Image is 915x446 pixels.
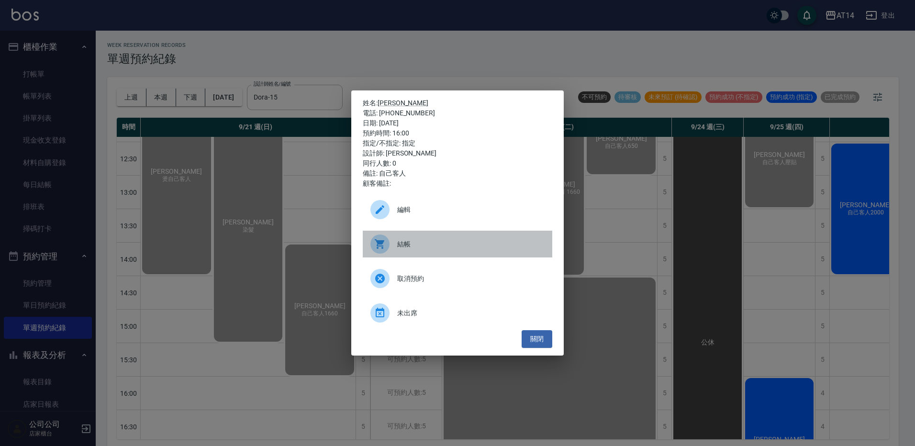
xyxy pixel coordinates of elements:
[363,196,552,223] div: 編輯
[363,178,552,189] div: 顧客備註:
[397,205,545,215] span: 編輯
[363,231,552,265] a: 結帳
[363,168,552,178] div: 備註: 自己客人
[363,108,552,118] div: 電話: [PHONE_NUMBER]
[363,138,552,148] div: 指定/不指定: 指定
[363,231,552,257] div: 結帳
[397,239,545,249] span: 結帳
[363,98,552,108] p: 姓名:
[378,99,428,107] a: [PERSON_NAME]
[363,118,552,128] div: 日期: [DATE]
[363,148,552,158] div: 設計師: [PERSON_NAME]
[363,265,552,292] div: 取消預約
[363,158,552,168] div: 同行人數: 0
[522,330,552,348] button: 關閉
[363,300,552,326] div: 未出席
[397,274,545,284] span: 取消預約
[363,128,552,138] div: 預約時間: 16:00
[363,196,552,231] a: 編輯
[397,308,545,318] span: 未出席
